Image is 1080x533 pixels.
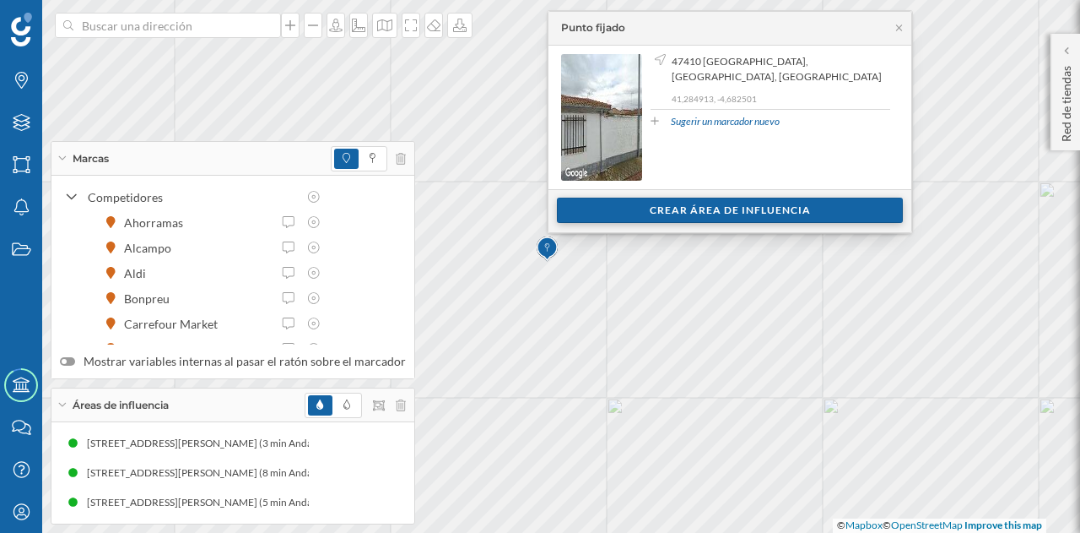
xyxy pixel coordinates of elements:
div: Carrefour Market [124,315,226,333]
span: Marcas [73,151,109,166]
span: 47410 [GEOGRAPHIC_DATA], [GEOGRAPHIC_DATA], [GEOGRAPHIC_DATA] [672,54,886,84]
span: Áreas de influencia [73,398,169,413]
a: Mapbox [845,519,883,531]
div: Coaliment [124,340,187,358]
div: Competidores [88,188,297,206]
div: [STREET_ADDRESS][PERSON_NAME] (5 min Andando) [86,494,341,511]
div: Punto fijado [561,20,625,35]
p: 41,284913, -4,682501 [672,93,890,105]
div: Aldi [124,264,154,282]
div: Alcampo [124,239,180,257]
label: Mostrar variables internas al pasar el ratón sobre el marcador [60,353,406,370]
a: OpenStreetMap [891,519,963,531]
a: Improve this map [964,519,1042,531]
a: Sugerir un marcador nuevo [671,114,780,129]
div: [STREET_ADDRESS][PERSON_NAME] (3 min Andando) [86,435,341,452]
img: Marker [537,232,558,266]
img: streetview [561,54,642,181]
img: Geoblink Logo [11,13,32,46]
div: Ahorramas [124,214,192,231]
div: © © [833,519,1046,533]
p: Red de tiendas [1058,59,1075,142]
div: Bonpreu [124,290,178,307]
div: [STREET_ADDRESS][PERSON_NAME] (8 min Andando) [86,465,341,481]
span: Soporte [34,12,94,27]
